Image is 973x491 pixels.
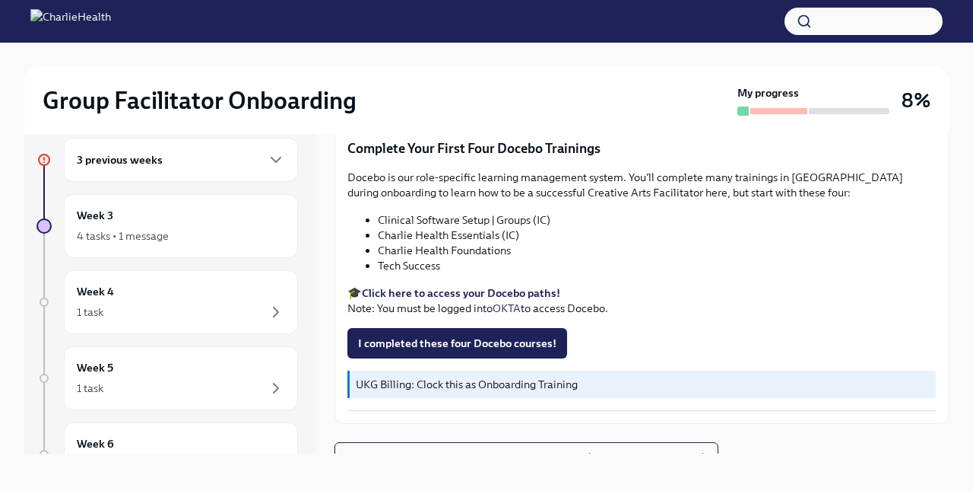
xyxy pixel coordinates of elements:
p: 🎓 Note: You must be logged into to access Docebo. [347,285,936,316]
li: Clinical Software Setup | Groups (IC) [378,212,936,228]
div: 1 task [77,381,103,396]
div: 3 previous weeks [64,138,298,182]
h6: Week 6 [77,435,114,452]
h6: Week 3 [77,207,113,224]
strong: My progress [737,85,799,100]
li: Charlie Health Foundations [378,243,936,258]
h2: Group Facilitator Onboarding [43,85,357,116]
button: Next task:Week One: Essential Compliance Tasks (~6.5 hours to complete) [334,442,718,473]
p: Complete Your First Four Docebo Trainings [347,139,936,158]
a: Week 41 task [36,270,298,334]
div: 4 tasks • 1 message [77,228,169,244]
a: Week 51 task [36,346,298,410]
button: I completed these four Docebo courses! [347,328,567,359]
p: UKG Billing: Clock this as Onboarding Training [356,377,930,392]
span: I completed these four Docebo courses! [358,336,556,351]
h3: 8% [902,87,930,114]
li: Tech Success [378,258,936,273]
a: OKTA [493,301,521,315]
h6: Week 4 [77,283,114,300]
h6: Week 5 [77,359,113,376]
li: Charlie Health Essentials (IC) [378,228,936,243]
img: CharlieHealth [30,9,111,33]
p: Docebo is our role-specific learning management system. You'll complete many trainings in [GEOGRA... [347,170,936,200]
a: Week 34 tasks • 1 message [36,194,298,258]
span: Next task : Week One: Essential Compliance Tasks (~6.5 hours to complete) [347,450,705,465]
div: 1 task [77,304,103,320]
h6: 3 previous weeks [77,151,163,168]
a: Week 6 [36,422,298,486]
a: Click here to access your Docebo paths! [362,286,560,300]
